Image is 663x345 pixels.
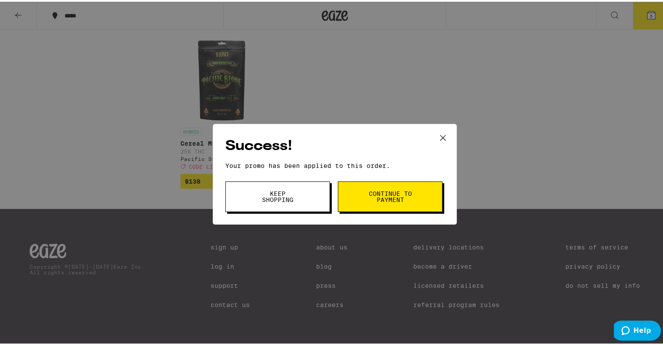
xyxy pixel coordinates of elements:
h2: Success! [225,135,444,154]
button: Keep Shopping [225,180,330,210]
p: Your promo has been applied to this order. [225,161,444,167]
button: Continue to payment [338,180,442,210]
iframe: Opens a widget where you can find more information [614,319,661,341]
span: Continue to payment [368,189,412,201]
span: Keep Shopping [255,189,300,201]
